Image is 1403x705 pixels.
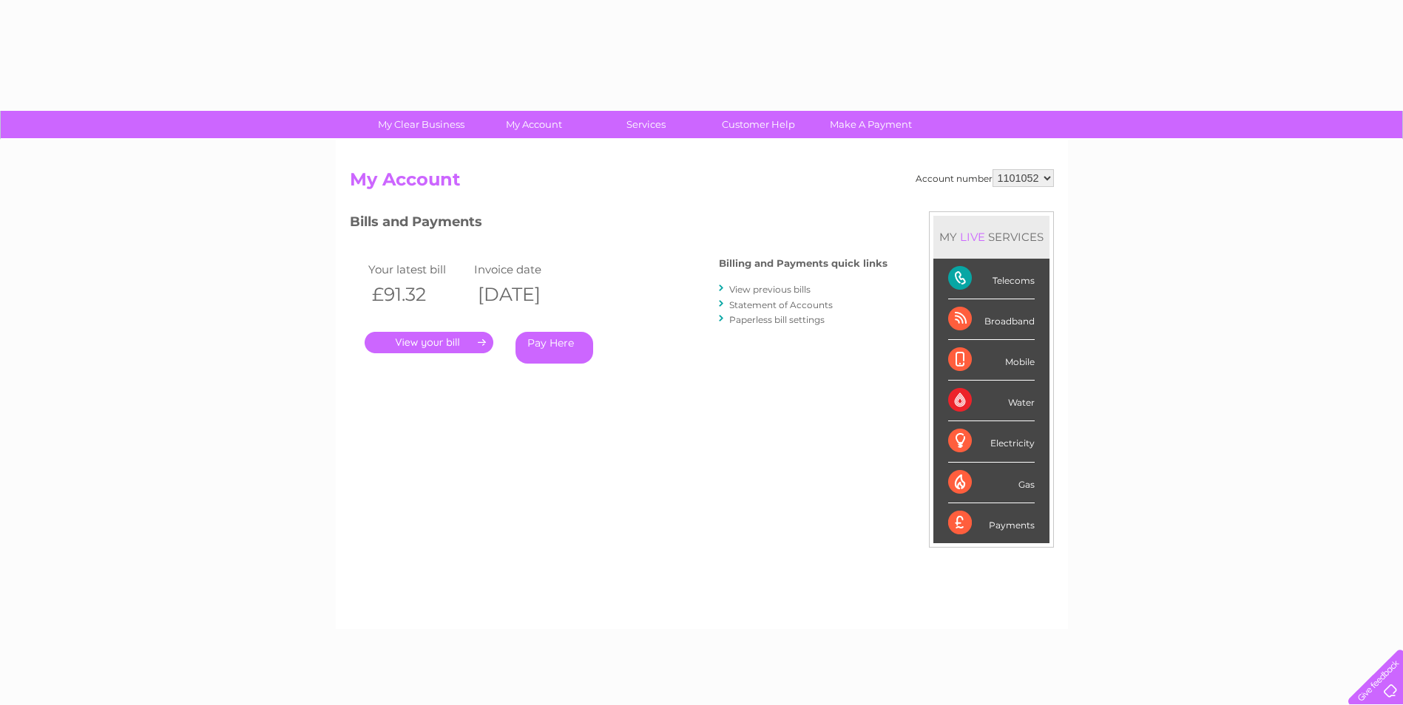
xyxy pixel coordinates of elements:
div: Gas [948,463,1035,503]
h3: Bills and Payments [350,211,888,237]
h2: My Account [350,169,1054,197]
div: Payments [948,503,1035,543]
div: Electricity [948,421,1035,462]
td: Invoice date [470,259,577,279]
div: Broadband [948,299,1035,340]
div: Mobile [948,340,1035,381]
div: MY SERVICES [933,216,1049,258]
th: [DATE] [470,279,577,310]
a: Paperless bill settings [729,314,825,325]
div: LIVE [957,230,988,244]
div: Telecoms [948,259,1035,299]
a: View previous bills [729,284,811,295]
th: £91.32 [365,279,471,310]
div: Water [948,381,1035,421]
a: My Account [473,111,595,138]
a: Customer Help [697,111,819,138]
a: My Clear Business [360,111,482,138]
a: Statement of Accounts [729,299,833,310]
a: Pay Here [515,332,593,364]
td: Your latest bill [365,259,471,279]
a: Services [585,111,707,138]
a: . [365,332,493,353]
div: Account number [916,169,1054,187]
a: Make A Payment [810,111,932,138]
h4: Billing and Payments quick links [719,258,888,269]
